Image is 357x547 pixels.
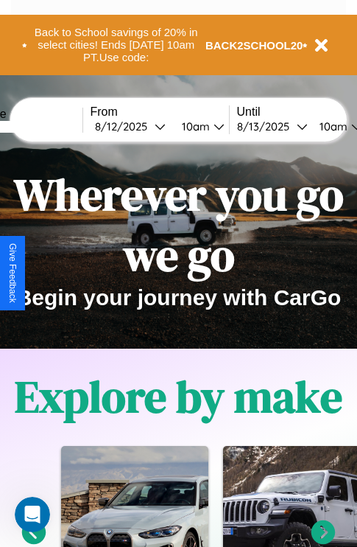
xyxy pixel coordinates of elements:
[15,497,50,532] iframe: Intercom live chat
[237,119,297,133] div: 8 / 13 / 2025
[170,119,229,134] button: 10am
[174,119,213,133] div: 10am
[27,22,205,68] button: Back to School savings of 20% in select cities! Ends [DATE] 10am PT.Use code:
[91,105,229,119] label: From
[205,39,303,52] b: BACK2SCHOOL20
[95,119,155,133] div: 8 / 12 / 2025
[91,119,170,134] button: 8/12/2025
[312,119,351,133] div: 10am
[7,243,18,303] div: Give Feedback
[15,366,342,427] h1: Explore by make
